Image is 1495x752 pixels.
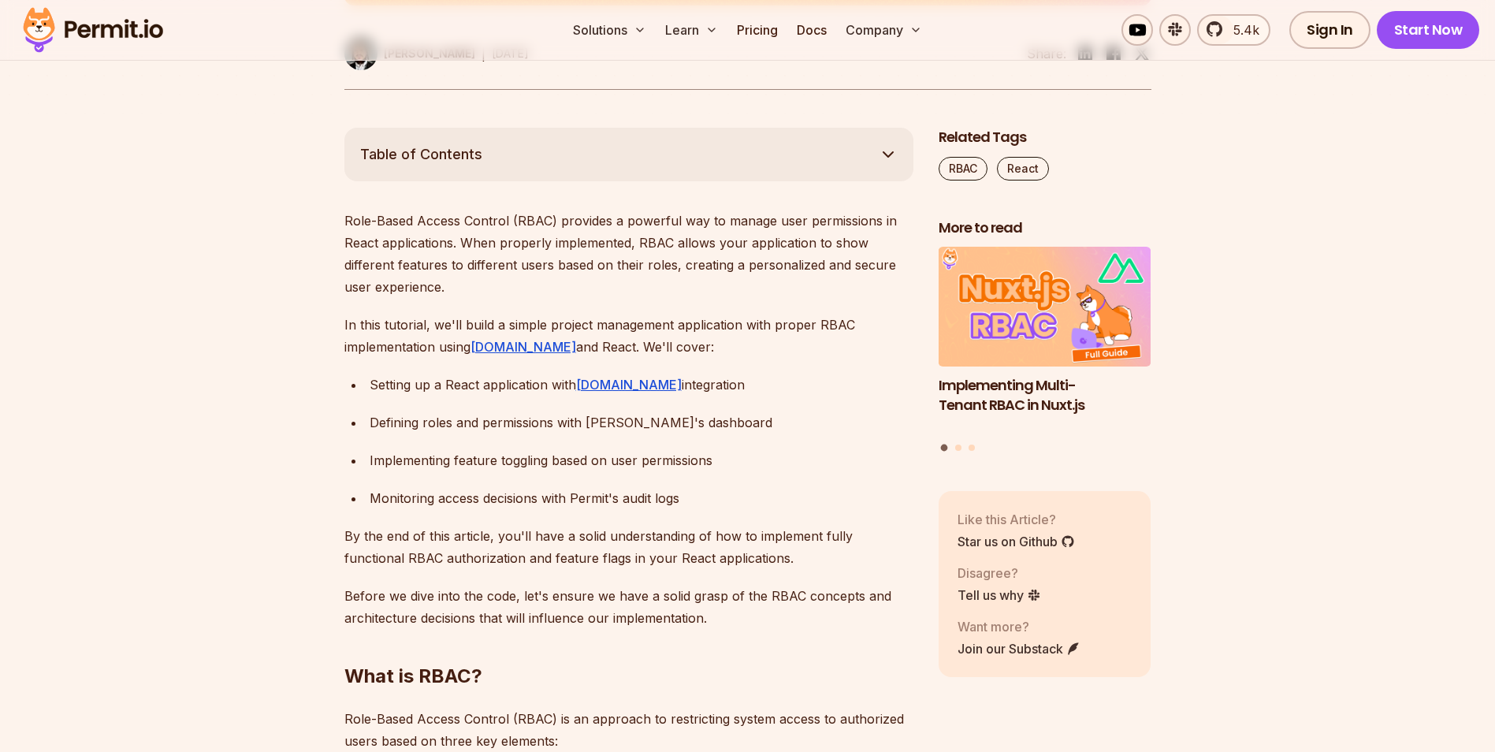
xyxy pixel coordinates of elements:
div: Implementing feature toggling based on user permissions [370,449,913,471]
div: Defining roles and permissions with [PERSON_NAME]'s dashboard [370,411,913,434]
h3: Implementing Multi-Tenant RBAC in Nuxt.js [939,376,1151,415]
button: Go to slide 3 [969,445,975,451]
a: [DOMAIN_NAME] [576,377,682,393]
button: Table of Contents [344,128,913,181]
img: Implementing Multi-Tenant RBAC in Nuxt.js [939,247,1151,367]
img: Permit logo [16,3,170,57]
h2: What is RBAC? [344,601,913,689]
a: Join our Substack [958,639,1080,658]
p: Role-Based Access Control (RBAC) is an approach to restricting system access to authorized users ... [344,708,913,752]
p: Disagree? [958,564,1041,583]
div: Setting up a React application with integration [370,374,913,396]
a: [DOMAIN_NAME] [470,339,576,355]
p: Before we dive into the code, let's ensure we have a solid grasp of the RBAC concepts and archite... [344,585,913,629]
div: Monitoring access decisions with Permit's audit logs [370,487,913,509]
p: Role-Based Access Control (RBAC) provides a powerful way to manage user permissions in React appl... [344,210,913,298]
a: Tell us why [958,586,1041,605]
p: In this tutorial, we'll build a simple project management application with proper RBAC implementa... [344,314,913,358]
span: 5.4k [1224,20,1259,39]
a: React [997,157,1049,181]
a: Pricing [731,14,784,46]
a: Implementing Multi-Tenant RBAC in Nuxt.jsImplementing Multi-Tenant RBAC in Nuxt.js [939,247,1151,434]
p: Want more? [958,617,1080,636]
div: Posts [939,247,1151,453]
button: Go to slide 2 [955,445,961,451]
span: Table of Contents [360,143,482,166]
a: Start Now [1377,11,1480,49]
p: By the end of this article, you'll have a solid understanding of how to implement fully functiona... [344,525,913,569]
a: Star us on Github [958,532,1075,551]
a: Docs [790,14,833,46]
a: RBAC [939,157,987,181]
h2: Related Tags [939,128,1151,147]
button: Company [839,14,928,46]
a: Sign In [1289,11,1370,49]
h2: More to read [939,218,1151,238]
button: Learn [659,14,724,46]
p: Like this Article? [958,510,1075,529]
a: 5.4k [1197,14,1270,46]
li: 1 of 3 [939,247,1151,434]
button: Go to slide 1 [941,445,948,452]
button: Solutions [567,14,653,46]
